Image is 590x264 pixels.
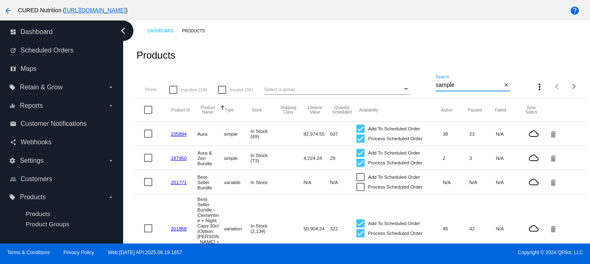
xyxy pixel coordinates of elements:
[570,6,580,16] mat-icon: help
[65,7,126,14] a: [URL][DOMAIN_NAME]
[359,108,441,112] mat-header-cell: Availability
[10,173,114,186] a: people_outline Customers
[330,178,357,187] mat-cell: N/A
[368,172,420,182] span: Add To Scheduled Order
[469,129,496,139] mat-cell: 23
[18,7,128,14] span: CURED Nutrition ( )
[25,210,50,217] a: Products
[469,224,496,233] mat-cell: 42
[21,47,73,54] span: Scheduled Orders
[522,223,545,233] mat-icon: cloud_queue
[145,86,158,92] span: Show:
[108,157,114,164] i: arrow_drop_down
[549,152,559,164] mat-icon: delete
[21,65,37,73] span: Maps
[117,24,130,37] i: chevron_left
[443,178,469,187] mat-cell: N/A
[368,124,420,134] span: Add To Scheduled Order
[441,107,452,112] button: Change sorting for TotalQuantityScheduledActive
[10,25,114,39] a: dashboard Dashboard
[10,47,16,54] i: update
[443,224,469,233] mat-cell: 45
[368,158,422,168] span: Process Scheduled Order
[21,120,87,127] span: Customer Notifications
[443,153,469,163] mat-cell: 2
[443,129,469,139] mat-cell: 38
[496,224,523,233] mat-cell: N/A
[20,84,62,91] span: Retain & Grow
[496,178,523,187] mat-cell: N/A
[496,153,523,163] mat-cell: N/A
[10,44,114,57] a: update Scheduled Orders
[549,176,559,189] mat-icon: delete
[20,193,46,201] span: Products
[278,105,298,114] button: Change sorting for ShippingClass
[181,85,207,95] span: Inactive (18)
[303,153,330,163] mat-cell: 4,224.24
[368,134,422,143] span: Process Scheduled Order
[197,129,224,139] mat-cell: Aura
[225,107,234,112] button: Change sorting for ProductType
[303,129,330,139] mat-cell: 82,974.55
[171,180,187,185] a: 201771
[224,129,250,139] mat-cell: simple
[25,221,69,228] a: Product Groups
[10,176,16,182] i: people_outline
[197,194,224,262] mat-cell: Best-Seller Bundle - Clementine + Night Caps 30ct (Option: [PERSON_NAME] + Night Caps 30ct)
[330,129,357,139] mat-cell: 507
[10,121,16,127] i: email
[171,155,187,161] a: 187950
[171,226,187,231] a: 201858
[20,157,44,164] span: Settings
[522,129,545,139] mat-icon: cloud_queue
[368,148,420,158] span: Add To Scheduled Order
[502,81,510,90] button: Clear
[21,139,51,146] span: Webhooks
[197,148,224,168] mat-cell: Aura & Zen Bundle
[535,82,544,92] mat-icon: more_vert
[368,182,422,192] span: Process Scheduled Order
[250,150,277,165] mat-cell: In Stock (73)
[522,153,545,163] mat-icon: cloud_queue
[147,25,182,37] a: Dashboard
[264,84,410,95] mat-select: Select a group
[136,50,175,61] h2: Products
[108,84,114,91] i: arrow_drop_down
[302,250,583,255] span: Copyright © 2024 QPilot, LLC
[171,131,187,137] a: 105894
[469,178,496,187] mat-cell: N/A
[468,107,482,112] button: Change sorting for TotalQuantityScheduledPaused
[182,25,212,37] a: Products
[108,250,182,255] a: Web:[DATE] API:2025.08.19.1657
[436,82,502,89] input: Search
[250,126,277,141] mat-cell: In Stock (49)
[250,221,277,236] mat-cell: In Stock (2,134)
[224,153,250,163] mat-cell: simple
[332,105,351,114] button: Change sorting for QuantityScheduled
[9,102,16,109] i: equalizer
[64,250,94,255] a: Privacy Policy
[368,218,420,228] span: Add To Scheduled Order
[330,224,357,233] mat-cell: 322
[495,107,506,112] button: Change sorting for TotalQuantityFailed
[224,178,250,187] mat-cell: variable
[10,139,16,146] i: share
[9,84,16,91] i: local_offer
[469,153,496,163] mat-cell: 3
[252,107,262,112] button: Change sorting for StockLevel
[303,178,330,187] mat-cell: N/A
[171,107,190,112] button: Change sorting for ExternalId
[10,62,114,75] a: map Maps
[21,28,53,36] span: Dashboard
[108,102,114,109] i: arrow_drop_down
[250,178,277,187] mat-cell: In Stock
[230,85,253,95] span: Invalid (38)
[264,86,295,92] span: Select a group
[3,6,13,16] mat-icon: arrow_back
[522,177,545,187] mat-icon: cloud_queue
[368,228,422,238] span: Process Scheduled Order
[549,127,559,140] mat-icon: delete
[21,175,52,183] span: Customers
[9,194,16,200] i: local_offer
